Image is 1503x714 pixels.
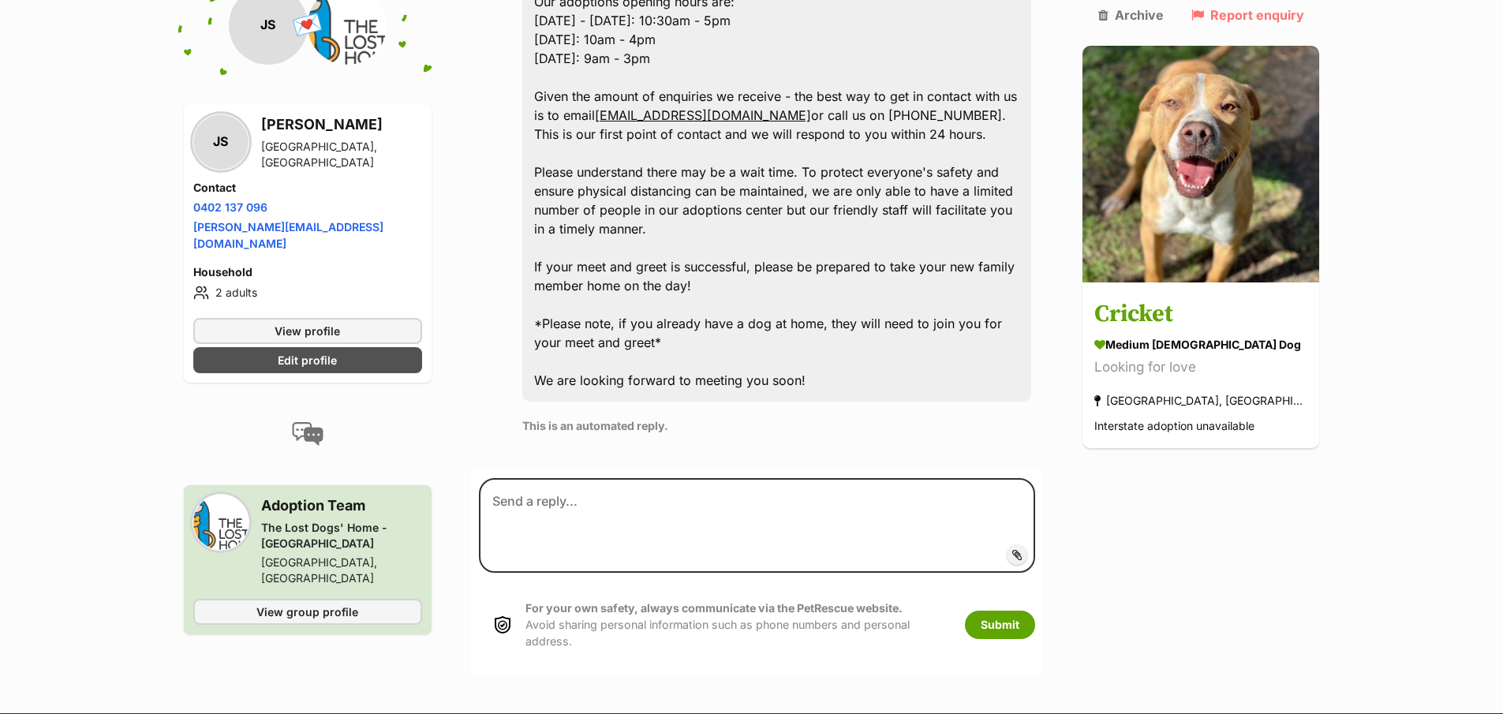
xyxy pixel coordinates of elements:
p: Avoid sharing personal information such as phone numbers and personal address. [525,600,949,650]
div: [GEOGRAPHIC_DATA], [GEOGRAPHIC_DATA] [1094,391,1307,412]
div: [GEOGRAPHIC_DATA], [GEOGRAPHIC_DATA] [261,139,422,170]
div: [GEOGRAPHIC_DATA], [GEOGRAPHIC_DATA] [261,555,422,586]
div: medium [DEMOGRAPHIC_DATA] Dog [1094,337,1307,353]
a: Edit profile [193,347,422,373]
a: Cricket medium [DEMOGRAPHIC_DATA] Dog Looking for love [GEOGRAPHIC_DATA], [GEOGRAPHIC_DATA] Inter... [1082,286,1319,449]
a: [EMAIL_ADDRESS][DOMAIN_NAME] [595,107,811,123]
div: Looking for love [1094,357,1307,379]
button: Submit [965,611,1035,639]
li: 2 adults [193,283,422,302]
h3: [PERSON_NAME] [261,114,422,136]
a: 0402 137 096 [193,200,267,214]
strong: For your own safety, always communicate via the PetRescue website. [525,601,903,615]
a: [PERSON_NAME][EMAIL_ADDRESS][DOMAIN_NAME] [193,220,383,250]
a: View group profile [193,599,422,625]
h4: Household [193,264,422,280]
img: Cricket [1082,46,1319,282]
a: View profile [193,318,422,344]
span: View profile [275,323,340,339]
span: View group profile [256,604,358,620]
span: Edit profile [278,352,337,368]
a: Report enquiry [1191,8,1304,22]
div: JS [193,114,249,170]
img: The Lost Dogs' Home - North Melbourne profile pic [193,495,249,550]
img: conversation-icon-4a6f8262b818ee0b60e3300018af0b2d0b884aa5de6e9bcb8d3d4eeb1a70a7c4.svg [292,422,323,446]
a: Archive [1098,8,1164,22]
span: Interstate adoption unavailable [1094,420,1254,433]
h3: Adoption Team [261,495,422,517]
span: 💌 [290,8,325,42]
h3: Cricket [1094,297,1307,333]
p: This is an automated reply. [522,417,1032,434]
div: The Lost Dogs' Home - [GEOGRAPHIC_DATA] [261,520,422,551]
h4: Contact [193,180,422,196]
